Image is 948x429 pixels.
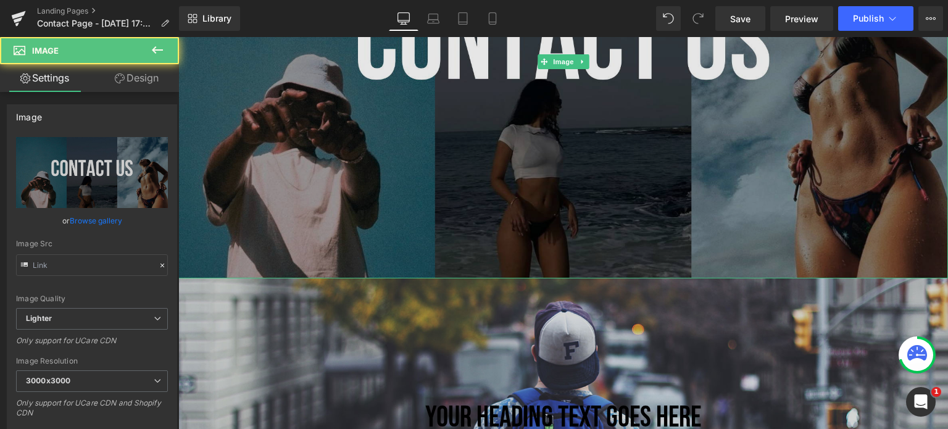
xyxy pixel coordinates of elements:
span: Library [202,13,231,24]
div: or [16,214,168,227]
a: Tablet [448,6,478,31]
div: Image Resolution [16,357,168,365]
a: Desktop [389,6,418,31]
input: Link [16,254,168,276]
a: New Library [179,6,240,31]
button: More [918,6,943,31]
a: Browse gallery [70,210,122,231]
span: Image [372,17,398,32]
a: Expand / Collapse [397,17,410,32]
div: Image Src [16,239,168,248]
span: Publish [853,14,884,23]
div: Only support for UCare CDN and Shopify CDN [16,398,168,426]
button: Undo [656,6,681,31]
div: Only support for UCare CDN [16,336,168,354]
a: Preview [770,6,833,31]
iframe: Intercom live chat [906,387,936,417]
span: 1 [931,387,941,397]
div: Image [16,105,42,122]
b: 3000x3000 [26,376,70,385]
span: Save [730,12,750,25]
a: Mobile [478,6,507,31]
b: Lighter [26,314,52,323]
span: Image [32,46,59,56]
div: Image Quality [16,294,168,303]
a: Landing Pages [37,6,179,16]
button: Publish [838,6,913,31]
span: Preview [785,12,818,25]
a: Design [92,64,181,92]
span: Contact Page - [DATE] 17:28:02 [37,19,156,28]
a: Laptop [418,6,448,31]
button: Redo [686,6,710,31]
